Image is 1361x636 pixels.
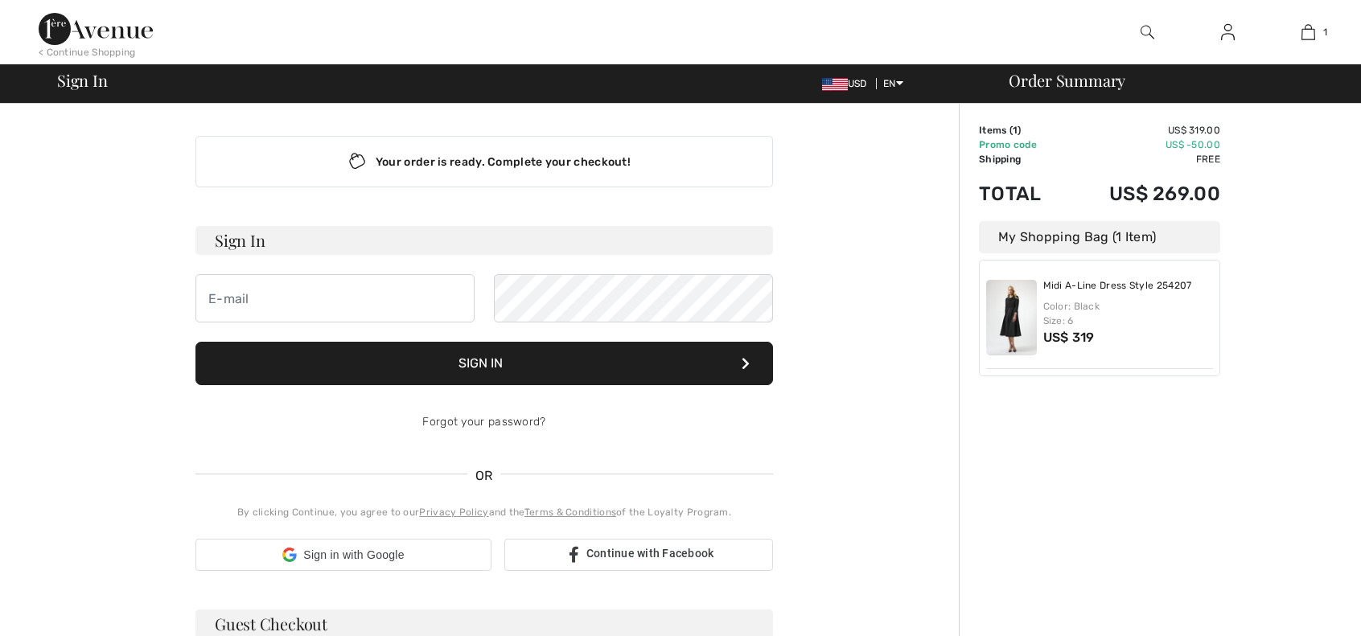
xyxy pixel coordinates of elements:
td: Items ( ) [979,123,1066,137]
span: USD [822,78,874,89]
div: Color: Black Size: 6 [1043,299,1214,328]
img: My Bag [1301,23,1315,42]
td: US$ 269.00 [1066,166,1220,221]
div: My Shopping Bag (1 Item) [979,221,1220,253]
span: Continue with Facebook [586,547,714,560]
img: 1ère Avenue [39,13,153,45]
span: Sign in with Google [303,547,404,564]
div: Your order is ready. Complete your checkout! [195,136,773,187]
td: US$ 319.00 [1066,123,1220,137]
a: Continue with Facebook [504,539,773,571]
a: Forgot your password? [422,415,545,429]
span: 1 [1323,25,1327,39]
a: Midi A-Line Dress Style 254207 [1043,280,1192,293]
h3: Sign In [195,226,773,255]
a: 1 [1268,23,1347,42]
div: Order Summary [989,72,1351,88]
span: EN [883,78,903,89]
td: US$ -50.00 [1066,137,1220,152]
span: US$ 319 [1043,330,1095,345]
td: Free [1066,152,1220,166]
td: Total [979,166,1066,221]
input: E-mail [195,274,475,322]
div: By clicking Continue, you agree to our and the of the Loyalty Program. [195,505,773,519]
td: Shipping [979,152,1066,166]
span: OR [467,466,501,486]
a: Terms & Conditions [524,507,616,518]
div: Sign in with Google [195,539,491,571]
div: < Continue Shopping [39,45,136,59]
span: 1 [1013,125,1018,136]
img: Midi A-Line Dress Style 254207 [986,280,1037,355]
td: Promo code [979,137,1066,152]
button: Sign In [195,342,773,385]
span: Sign In [57,72,107,88]
img: My Info [1221,23,1235,42]
a: Privacy Policy [419,507,488,518]
a: Sign In [1208,23,1248,43]
img: search the website [1141,23,1154,42]
img: US Dollar [822,78,848,91]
